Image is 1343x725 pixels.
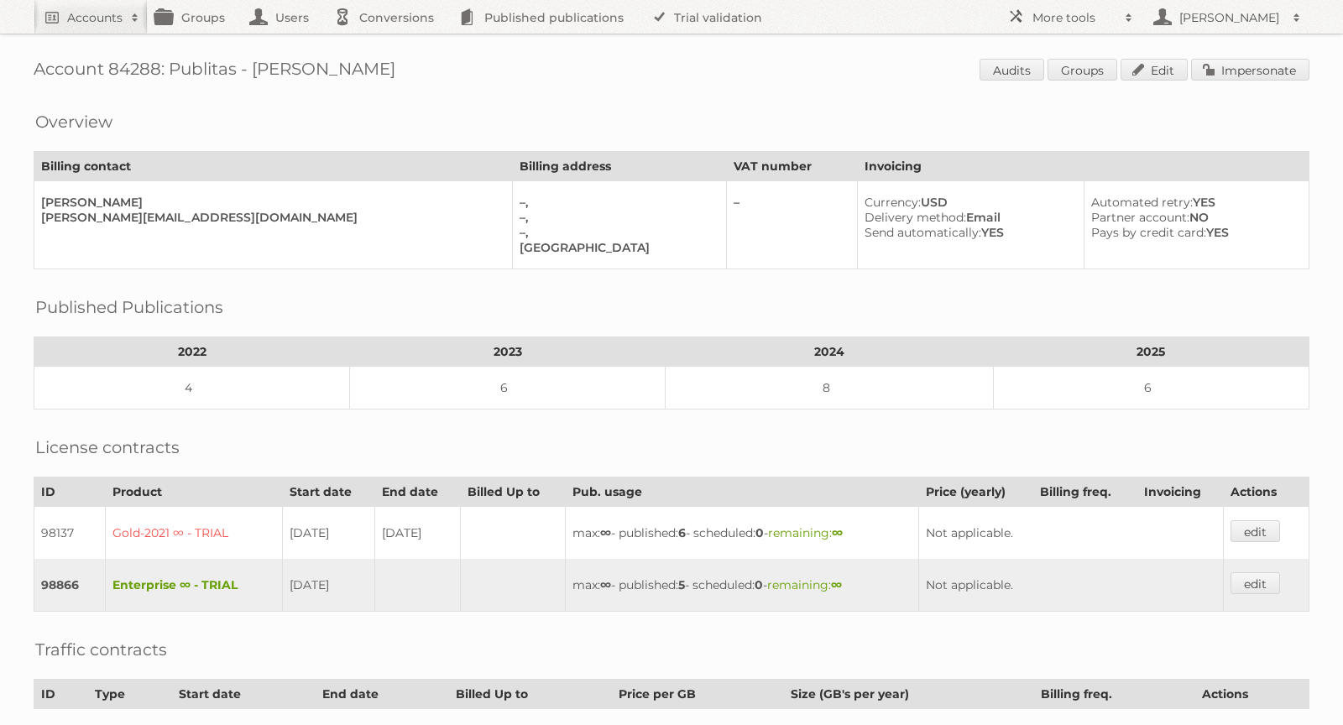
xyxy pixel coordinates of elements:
[611,680,783,709] th: Price per GB
[1231,572,1280,594] a: edit
[1091,225,1295,240] div: YES
[600,577,611,592] strong: ∞
[1137,477,1223,507] th: Invoicing
[1034,680,1195,709] th: Billing freq.
[919,507,1224,560] td: Not applicable.
[1091,210,1295,225] div: NO
[993,337,1309,367] th: 2025
[678,525,686,540] strong: 6
[34,680,88,709] th: ID
[755,525,764,540] strong: 0
[566,507,919,560] td: max: - published: - scheduled: -
[35,637,167,662] h2: Traffic contracts
[919,477,1033,507] th: Price (yearly)
[865,195,921,210] span: Currency:
[1224,477,1309,507] th: Actions
[41,195,499,210] div: [PERSON_NAME]
[678,577,685,592] strong: 5
[1091,210,1189,225] span: Partner account:
[1175,9,1284,26] h2: [PERSON_NAME]
[105,559,282,612] td: Enterprise ∞ - TRIAL
[375,477,461,507] th: End date
[666,367,994,409] td: 8
[666,337,994,367] th: 2024
[35,295,223,320] h2: Published Publications
[88,680,172,709] th: Type
[375,507,461,560] td: [DATE]
[865,195,1071,210] div: USD
[520,195,713,210] div: –,
[35,109,112,134] h2: Overview
[520,210,713,225] div: –,
[1091,225,1206,240] span: Pays by credit card:
[865,210,1071,225] div: Email
[461,477,566,507] th: Billed Up to
[34,152,513,181] th: Billing contact
[350,367,666,409] td: 6
[316,680,448,709] th: End date
[283,507,375,560] td: [DATE]
[865,225,1071,240] div: YES
[726,181,857,269] td: –
[865,210,966,225] span: Delivery method:
[1191,59,1309,81] a: Impersonate
[1195,680,1309,709] th: Actions
[283,559,375,612] td: [DATE]
[566,477,919,507] th: Pub. usage
[34,477,106,507] th: ID
[34,367,350,409] td: 4
[1048,59,1117,81] a: Groups
[767,577,842,592] span: remaining:
[784,680,1034,709] th: Size (GB's per year)
[35,435,180,460] h2: License contracts
[980,59,1044,81] a: Audits
[520,225,713,240] div: –,
[34,337,350,367] th: 2022
[865,225,981,240] span: Send automatically:
[105,477,282,507] th: Product
[171,680,316,709] th: Start date
[755,577,763,592] strong: 0
[726,152,857,181] th: VAT number
[34,507,106,560] td: 98137
[350,337,666,367] th: 2023
[34,59,1309,84] h1: Account 84288: Publitas - [PERSON_NAME]
[67,9,123,26] h2: Accounts
[1091,195,1193,210] span: Automated retry:
[283,477,375,507] th: Start date
[600,525,611,540] strong: ∞
[831,577,842,592] strong: ∞
[1091,195,1295,210] div: YES
[1231,520,1280,542] a: edit
[993,367,1309,409] td: 6
[1121,59,1188,81] a: Edit
[919,559,1224,612] td: Not applicable.
[857,152,1309,181] th: Invoicing
[520,240,713,255] div: [GEOGRAPHIC_DATA]
[34,559,106,612] td: 98866
[41,210,499,225] div: [PERSON_NAME][EMAIL_ADDRESS][DOMAIN_NAME]
[832,525,843,540] strong: ∞
[768,525,843,540] span: remaining:
[105,507,282,560] td: Gold-2021 ∞ - TRIAL
[512,152,726,181] th: Billing address
[1033,477,1137,507] th: Billing freq.
[1032,9,1116,26] h2: More tools
[448,680,611,709] th: Billed Up to
[566,559,919,612] td: max: - published: - scheduled: -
